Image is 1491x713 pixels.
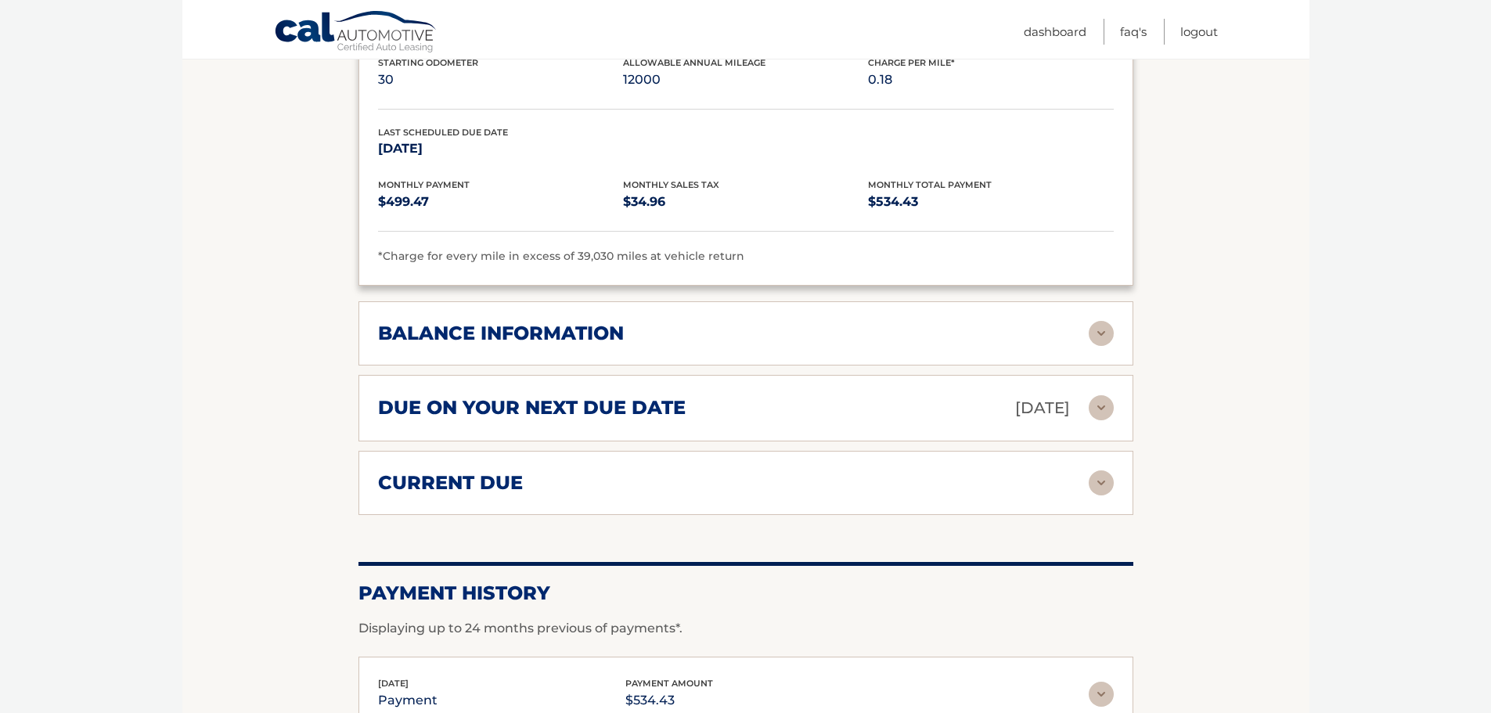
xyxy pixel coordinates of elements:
[378,179,470,190] span: Monthly Payment
[358,619,1133,638] p: Displaying up to 24 months previous of payments*.
[1089,321,1114,346] img: accordion-rest.svg
[1024,19,1086,45] a: Dashboard
[378,127,508,138] span: Last Scheduled Due Date
[623,179,719,190] span: Monthly Sales Tax
[625,690,713,711] p: $534.43
[868,179,992,190] span: Monthly Total Payment
[378,471,523,495] h2: current due
[1089,470,1114,495] img: accordion-rest.svg
[378,138,623,160] p: [DATE]
[625,678,713,689] span: payment amount
[623,57,765,68] span: Allowable Annual Mileage
[623,191,868,213] p: $34.96
[378,57,478,68] span: Starting Odometer
[1015,394,1070,422] p: [DATE]
[868,69,1113,91] p: 0.18
[378,322,624,345] h2: balance information
[868,191,1113,213] p: $534.43
[378,69,623,91] p: 30
[378,191,623,213] p: $499.47
[1089,395,1114,420] img: accordion-rest.svg
[868,57,955,68] span: Charge Per Mile*
[378,690,438,711] p: payment
[1089,682,1114,707] img: accordion-rest.svg
[1120,19,1147,45] a: FAQ's
[274,10,438,56] a: Cal Automotive
[378,678,409,689] span: [DATE]
[1180,19,1218,45] a: Logout
[623,69,868,91] p: 12000
[378,249,744,263] span: *Charge for every mile in excess of 39,030 miles at vehicle return
[358,582,1133,605] h2: Payment History
[378,396,686,420] h2: due on your next due date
